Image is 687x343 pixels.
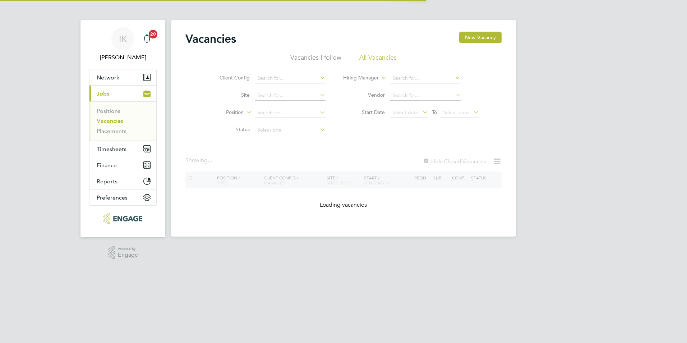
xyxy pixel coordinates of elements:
label: Start Date [343,109,385,115]
label: Client Config [208,74,250,81]
input: Search for... [255,73,326,83]
span: Network [97,74,119,81]
span: Select date [392,109,418,116]
label: Hide Closed Vacancies [423,158,486,165]
span: To [430,108,439,117]
a: Positions [97,108,120,114]
a: Placements [97,128,126,134]
input: Search for... [390,91,461,101]
label: Hiring Manager [337,74,379,82]
div: Showing [185,157,213,164]
button: Network [89,69,156,85]
button: Finance [89,157,156,173]
span: IK [119,34,127,44]
a: Vacancies [97,118,123,124]
input: Search for... [390,73,461,83]
h2: Vacancies [185,32,236,46]
button: Reports [89,173,156,189]
a: IK[PERSON_NAME] [89,27,157,62]
a: 20 [140,27,154,50]
label: Site [208,92,250,98]
span: Jobs [97,90,109,97]
span: Engage [118,252,138,258]
li: All Vacancies [359,53,397,66]
span: Timesheets [97,146,126,152]
a: Go to home page [89,213,157,224]
label: Status [208,126,250,133]
input: Search for... [255,91,326,101]
span: Finance [97,162,117,169]
span: Reports [97,178,117,185]
label: Vendor [343,92,385,98]
span: Select date [443,109,469,116]
span: Powered by [118,246,138,252]
div: Jobs [89,101,156,141]
span: Izzy Kay [89,53,157,62]
button: Timesheets [89,141,156,157]
a: Powered byEngage [108,246,138,260]
button: New Vacancy [459,32,502,43]
li: Vacancies I follow [290,53,341,66]
img: henry-blue-logo-retina.png [103,213,142,224]
input: Select one [255,125,326,135]
span: Preferences [97,194,128,201]
span: 20 [149,30,157,38]
nav: Main navigation [80,20,165,237]
input: Search for... [255,108,326,118]
span: ... [208,157,212,164]
button: Preferences [89,189,156,205]
label: Position [202,109,244,116]
button: Jobs [89,86,156,101]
